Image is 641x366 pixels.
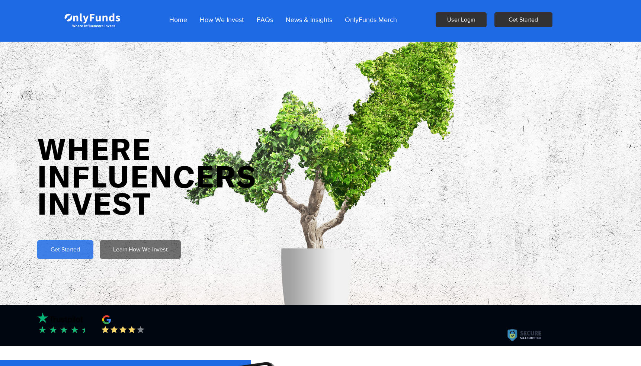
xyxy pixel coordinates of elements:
[339,10,403,29] a: OnlyFunds Merch
[100,240,181,259] a: Learn How We Invest
[82,326,85,333] img: trust_edited.png
[37,130,257,221] span: WHERE INFLUENCERS INVEST
[196,10,247,29] p: How We Invest
[163,10,193,29] a: Home
[447,16,475,24] span: User Login
[100,313,113,326] img: goog_edited_edited.png
[341,10,401,29] p: OnlyFunds Merch
[494,12,552,27] button: Get Started
[436,12,487,27] a: User Login
[166,10,191,29] p: Home
[100,324,146,335] img: Screenshot 2025-01-23 224428_edited.png
[282,10,336,29] p: News & Insights
[193,10,250,29] a: How We Invest
[250,10,279,29] a: FAQs
[279,10,339,29] a: News & Insights
[163,10,403,29] nav: Site
[509,16,538,24] span: Get Started
[253,10,277,29] p: FAQs
[51,245,80,254] span: Get Started
[63,7,121,33] img: Onlyfunds logo in white on a blue background.
[506,325,543,346] img: SSL secure logo graphic.
[37,240,93,259] button: Get Started
[37,303,83,333] img: trustpilot-3-512.webp
[113,245,168,254] span: Learn How We Invest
